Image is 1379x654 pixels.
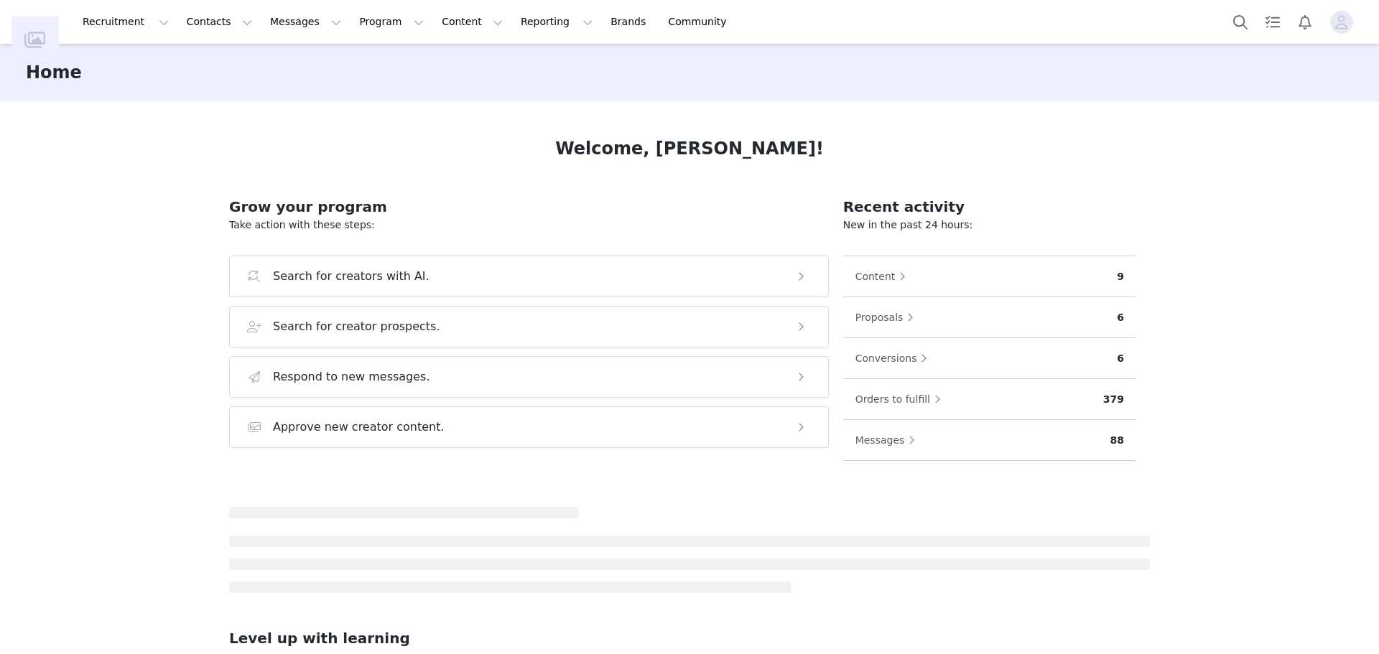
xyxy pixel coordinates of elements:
[273,268,430,285] h3: Search for creators with AI.
[273,368,430,386] h3: Respond to new messages.
[855,306,921,329] button: Proposals
[602,6,659,38] a: Brands
[273,318,440,335] h3: Search for creator prospects.
[1334,11,1348,34] div: avatar
[855,347,935,370] button: Conversions
[843,218,1136,233] p: New in the past 24 hours:
[26,60,82,85] h3: Home
[855,388,948,411] button: Orders to fulfill
[1289,6,1321,38] button: Notifications
[1117,351,1124,366] p: 6
[1225,6,1256,38] button: Search
[350,6,432,38] button: Program
[512,6,601,38] button: Reporting
[229,218,829,233] p: Take action with these steps:
[843,196,1136,218] h2: Recent activity
[229,196,829,218] h2: Grow your program
[1322,11,1368,34] button: Profile
[1117,269,1124,284] p: 9
[660,6,742,38] a: Community
[855,429,923,452] button: Messages
[229,406,829,448] button: Approve new creator content.
[229,306,829,347] button: Search for creator prospects.
[1103,392,1124,407] p: 379
[1257,6,1289,38] a: Tasks
[178,6,261,38] button: Contacts
[855,265,914,288] button: Content
[555,136,824,162] h1: Welcome, [PERSON_NAME]!
[74,6,177,38] button: Recruitment
[273,419,445,436] h3: Approve new creator content.
[261,6,350,38] button: Messages
[433,6,511,38] button: Content
[229,627,1150,649] h2: Level up with learning
[229,256,829,297] button: Search for creators with AI.
[1117,310,1124,325] p: 6
[1110,433,1124,448] p: 88
[229,356,829,398] button: Respond to new messages.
